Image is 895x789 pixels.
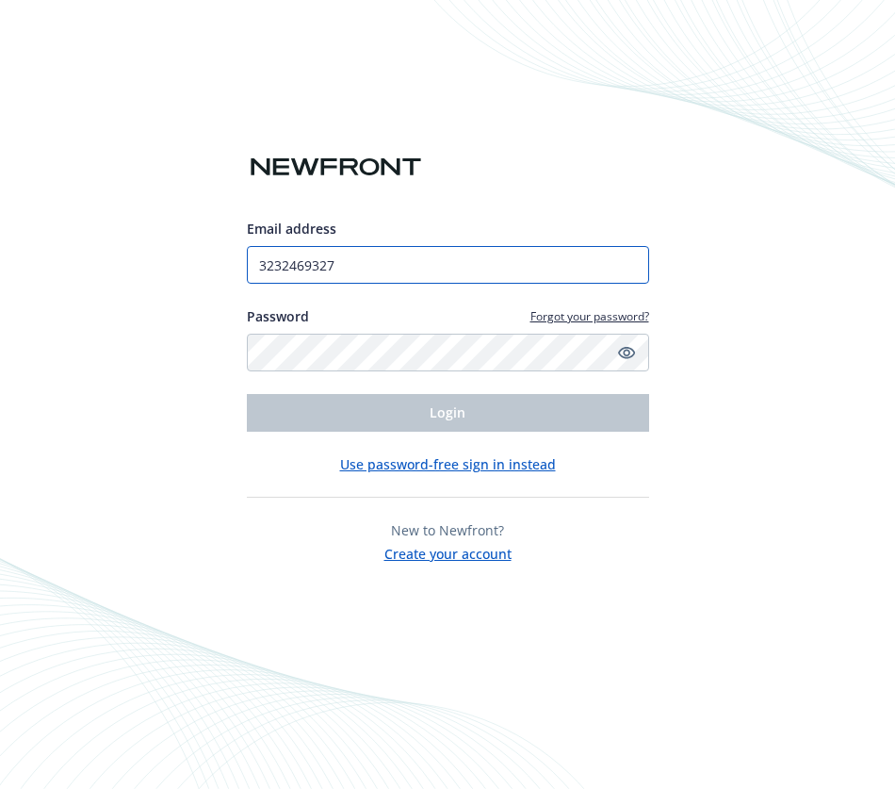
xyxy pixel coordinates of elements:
button: Use password-free sign in instead [340,454,556,474]
a: Forgot your password? [530,308,649,324]
button: Create your account [384,540,512,564]
span: Login [430,403,465,421]
span: New to Newfront? [391,521,504,539]
a: Show password [615,341,638,364]
label: Password [247,306,309,326]
span: Email address [247,220,336,238]
input: Enter your password [247,334,649,371]
img: Newfront logo [247,151,425,184]
input: Enter your email [247,246,649,284]
button: Login [247,394,649,432]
